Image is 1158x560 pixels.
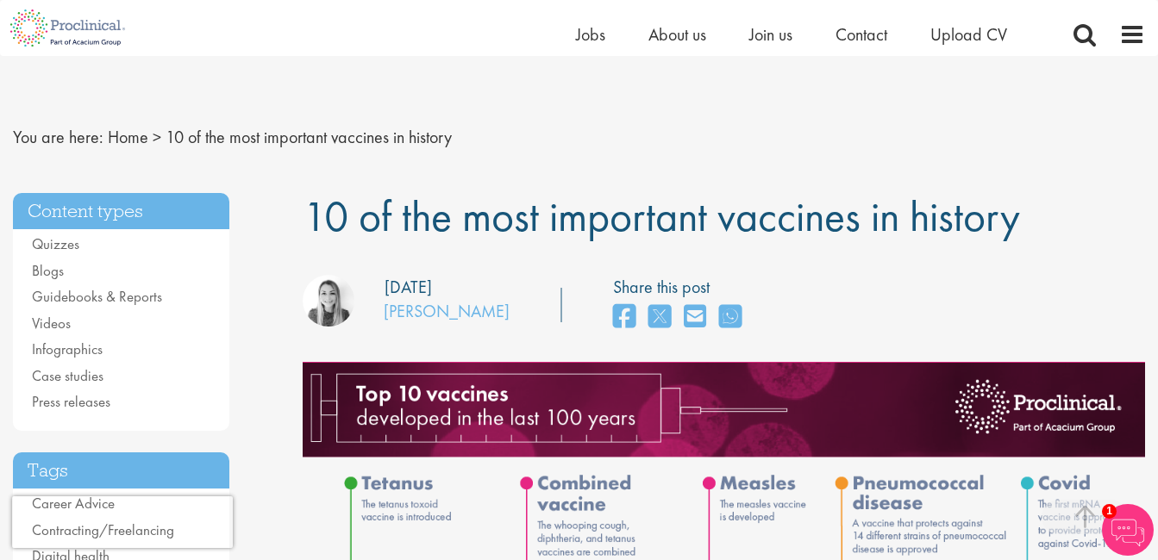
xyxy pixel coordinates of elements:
[836,23,887,46] a: Contact
[930,23,1007,46] a: Upload CV
[385,275,432,300] div: [DATE]
[12,496,233,548] iframe: reCAPTCHA
[719,299,742,336] a: share on whats app
[1102,504,1154,556] img: Chatbot
[303,189,1020,244] span: 10 of the most important vaccines in history
[613,299,635,336] a: share on facebook
[576,23,605,46] a: Jobs
[32,261,64,280] a: Blogs
[13,452,229,489] h3: Tags
[13,126,103,148] span: You are here:
[384,300,510,322] a: [PERSON_NAME]
[613,275,750,300] label: Share this post
[32,366,103,385] a: Case studies
[32,234,79,253] a: Quizzes
[684,299,706,336] a: share on email
[32,392,110,411] a: Press releases
[32,339,103,358] a: Infographics
[749,23,792,46] a: Join us
[32,314,71,333] a: Videos
[648,299,671,336] a: share on twitter
[166,126,452,148] span: 10 of the most important vaccines in history
[153,126,161,148] span: >
[1102,504,1117,519] span: 1
[13,193,229,230] h3: Content types
[32,287,162,306] a: Guidebooks & Reports
[648,23,706,46] a: About us
[108,126,148,148] a: breadcrumb link
[32,494,115,513] a: Career Advice
[303,275,354,327] img: Hannah Burke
